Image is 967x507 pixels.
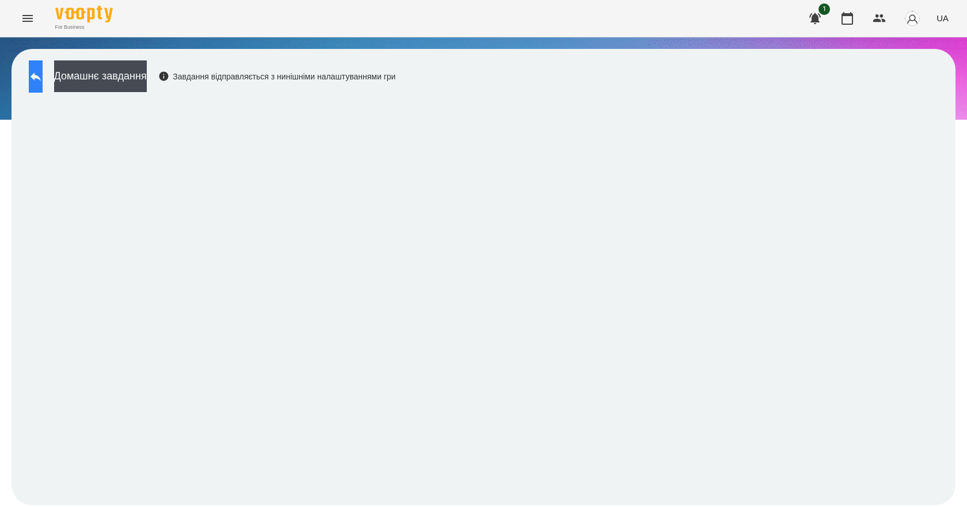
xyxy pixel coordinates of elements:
button: Menu [14,5,41,32]
button: Домашнє завдання [54,60,147,92]
img: avatar_s.png [904,10,920,26]
button: UA [932,7,953,29]
img: Voopty Logo [55,6,113,22]
span: For Business [55,24,113,31]
span: 1 [818,3,830,15]
div: Завдання відправляється з нинішніми налаштуваннями гри [158,71,396,82]
span: UA [936,12,949,24]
